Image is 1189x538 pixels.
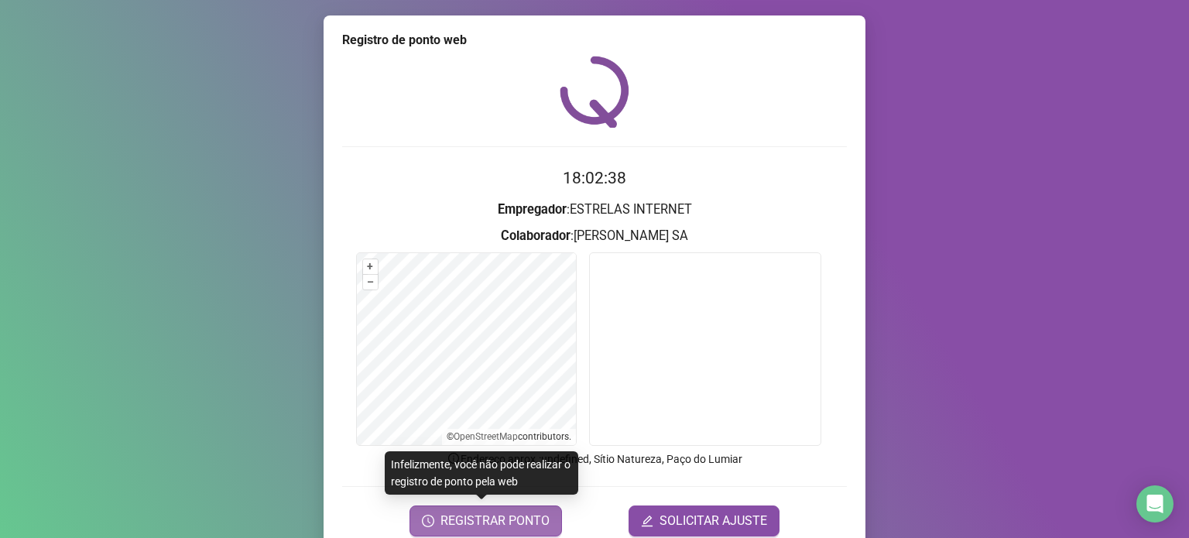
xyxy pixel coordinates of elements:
div: Infelizmente, você não pode realizar o registro de ponto pela web [385,451,578,495]
span: SOLICITAR AJUSTE [660,512,767,530]
time: 18:02:38 [563,169,626,187]
img: QRPoint [560,56,629,128]
span: clock-circle [422,515,434,527]
span: edit [641,515,653,527]
li: © contributors. [447,431,571,442]
div: Registro de ponto web [342,31,847,50]
button: editSOLICITAR AJUSTE [629,505,780,536]
button: REGISTRAR PONTO [409,505,562,536]
button: – [363,275,378,290]
strong: Colaborador [501,228,571,243]
strong: Empregador [498,202,567,217]
p: Endereço aprox. : undefined, Sítio Natureza, Paço do Lumiar [342,451,847,468]
a: OpenStreetMap [454,431,518,442]
span: REGISTRAR PONTO [440,512,550,530]
div: Open Intercom Messenger [1136,485,1174,523]
button: + [363,259,378,274]
h3: : ESTRELAS INTERNET [342,200,847,220]
h3: : [PERSON_NAME] SA [342,226,847,246]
